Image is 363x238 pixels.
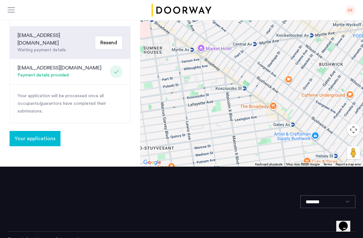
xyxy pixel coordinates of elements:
[336,213,357,232] iframe: chat widget
[142,158,163,167] img: Google
[286,163,320,166] span: Map data ©2025 Google
[18,32,92,47] div: [EMAIL_ADDRESS][DOMAIN_NAME]
[150,4,213,17] a: Cazamio logo
[300,195,355,208] select: Language select
[142,158,163,167] a: Open this area in Google Maps (opens a new window)
[15,135,55,142] span: Your applications
[18,92,123,115] p: Your application will be processed once all occupants/guarantors have completed their submissions.
[95,36,123,49] button: Resend Email
[347,146,360,159] button: Drag Pegman onto the map to open Street View
[347,123,360,136] button: Map camera controls
[345,5,355,15] div: DE
[336,162,361,167] a: Report a map error
[10,136,60,141] cazamio-button: Go to application
[255,162,282,167] button: Keyboard shortcuts
[18,64,102,72] div: [EMAIL_ADDRESS][DOMAIN_NAME]
[10,131,60,146] button: button
[18,72,102,79] div: Payment details provided
[324,162,332,167] a: Terms
[18,47,92,54] div: Waiting payment details
[150,4,213,17] img: logo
